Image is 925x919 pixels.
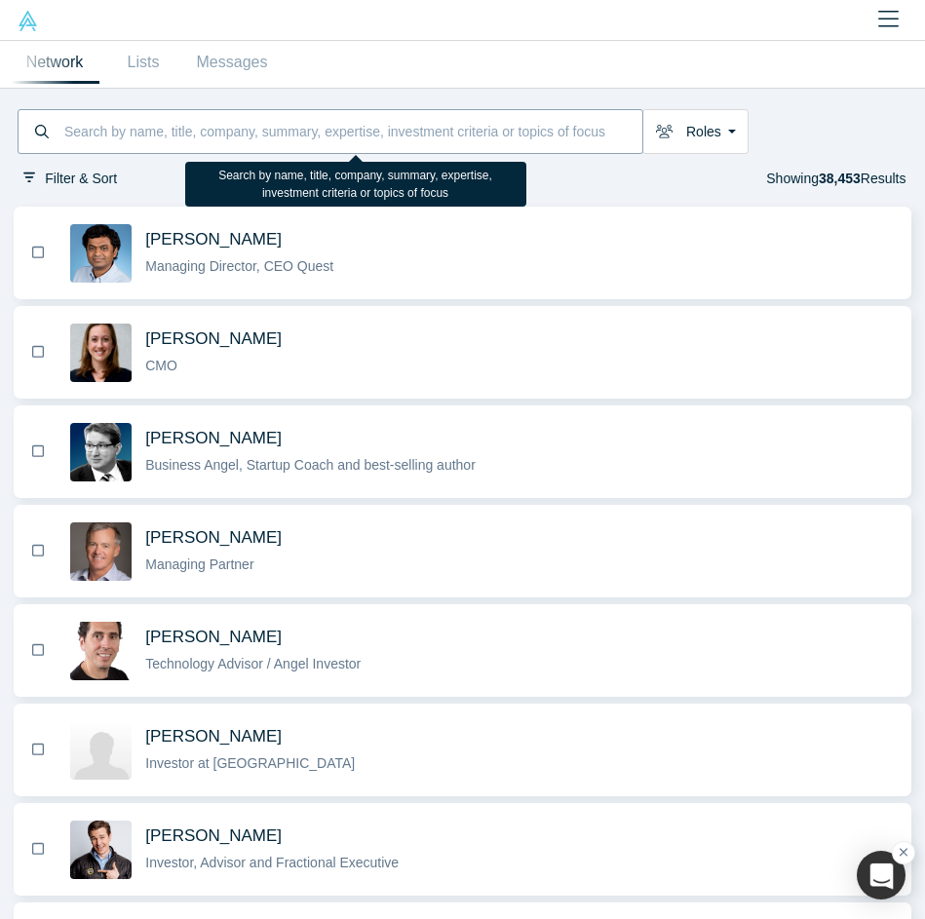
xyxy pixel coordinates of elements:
[14,804,911,895] button: BookmarkChristopher Martin's Profile Image[PERSON_NAME]Investor, Advisor and Fractional Executive
[26,242,50,264] button: Bookmark
[145,726,282,747] span: [PERSON_NAME]
[70,423,132,481] img: Martin Giese's Profile Image
[145,627,282,647] span: [PERSON_NAME]
[19,407,906,496] button: Bookmark[PERSON_NAME]Business Angel, Startup Coach and best-selling author
[145,527,282,548] span: [PERSON_NAME]
[145,258,333,274] span: Managing Director, CEO Quest
[26,440,50,463] button: Bookmark
[14,705,911,795] button: BookmarkPatrick Kerr's Profile Image[PERSON_NAME]Investor at [GEOGRAPHIC_DATA]
[145,358,177,373] span: CMO
[26,639,50,662] button: Bookmark
[145,825,282,846] span: [PERSON_NAME]
[14,605,911,696] button: BookmarkBoris Livshutz's Profile Image[PERSON_NAME]Technology Advisor / Angel Investor
[14,506,911,596] button: BookmarkSteve King's Profile Image[PERSON_NAME]Managing Partner
[188,41,277,84] a: Messages
[145,457,476,473] span: Business Angel, Startup Coach and best-selling author
[19,308,906,397] button: Bookmark[PERSON_NAME]CMO
[70,721,132,780] img: Patrick Kerr's Profile Image
[145,229,282,249] span: [PERSON_NAME]
[145,755,355,771] span: Investor at [GEOGRAPHIC_DATA]
[70,224,132,283] img: Gnani Palanikumar's Profile Image
[145,656,361,671] span: Technology Advisor / Angel Investor
[819,171,861,186] strong: 38,453
[145,328,282,349] span: [PERSON_NAME]
[62,112,642,151] input: Search by name, title, company, summary, expertise, investment criteria or topics of focus
[19,805,906,894] button: Bookmark[PERSON_NAME]Investor, Advisor and Fractional Executive
[11,41,99,84] a: Network
[26,838,50,861] button: Bookmark
[70,324,132,382] img: Devon Crews's Profile Image
[26,540,50,562] button: Bookmark
[766,171,906,186] span: Showing Results
[26,341,50,364] button: Bookmark
[45,171,117,186] span: Filter & Sort
[18,11,38,31] img: Alchemist Vault Logo
[70,821,132,879] img: Christopher Martin's Profile Image
[145,855,399,870] span: Investor, Advisor and Fractional Executive
[18,168,124,190] button: Filter & Sort
[99,41,188,84] a: Lists
[145,428,282,448] span: [PERSON_NAME]
[70,622,132,680] img: Boris Livshutz's Profile Image
[14,208,911,298] button: BookmarkGnani Palanikumar's Profile Image[PERSON_NAME]Managing Director, CEO Quest
[14,406,911,497] button: BookmarkMartin Giese's Profile Image[PERSON_NAME]Business Angel, Startup Coach and best-selling a...
[19,606,906,695] button: Bookmark[PERSON_NAME]Technology Advisor / Angel Investor
[145,556,253,572] span: Managing Partner
[19,209,906,297] button: Bookmark[PERSON_NAME]Managing Director, CEO Quest
[19,706,906,794] button: Bookmark[PERSON_NAME]Investor at [GEOGRAPHIC_DATA]
[642,109,749,154] button: Roles
[26,739,50,761] button: Bookmark
[19,507,906,595] button: Bookmark[PERSON_NAME]Managing Partner
[14,307,911,398] button: BookmarkDevon Crews's Profile Image[PERSON_NAME]CMO
[70,522,132,581] img: Steve King's Profile Image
